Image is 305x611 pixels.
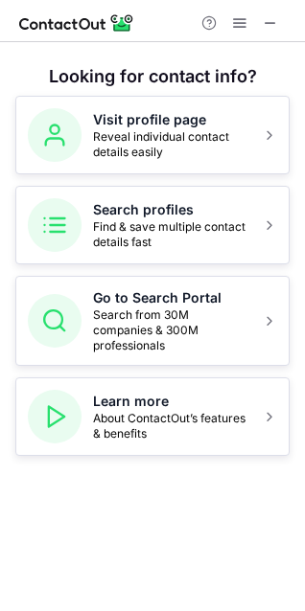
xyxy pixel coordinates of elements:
[15,377,290,456] button: Learn moreAbout ContactOut’s features & benefits
[93,411,250,441] span: About ContactOut’s features & benefits
[15,96,290,174] button: Visit profile pageReveal individual contact details easily
[93,307,250,353] span: Search from 30M companies & 300M professionals
[28,198,82,252] img: Search profiles
[93,392,250,411] h5: Learn more
[93,110,250,129] h5: Visit profile page
[19,11,134,34] img: ContactOut v5.3.10
[93,288,250,307] h5: Go to Search Portal
[93,200,250,219] h5: Search profiles
[93,129,250,160] span: Reveal individual contact details easily
[28,390,82,443] img: Learn more
[15,276,290,366] button: Go to Search PortalSearch from 30M companies & 300M professionals
[93,219,250,250] span: Find & save multiple contact details fast
[15,186,290,264] button: Search profilesFind & save multiple contact details fast
[28,108,82,162] img: Visit profile page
